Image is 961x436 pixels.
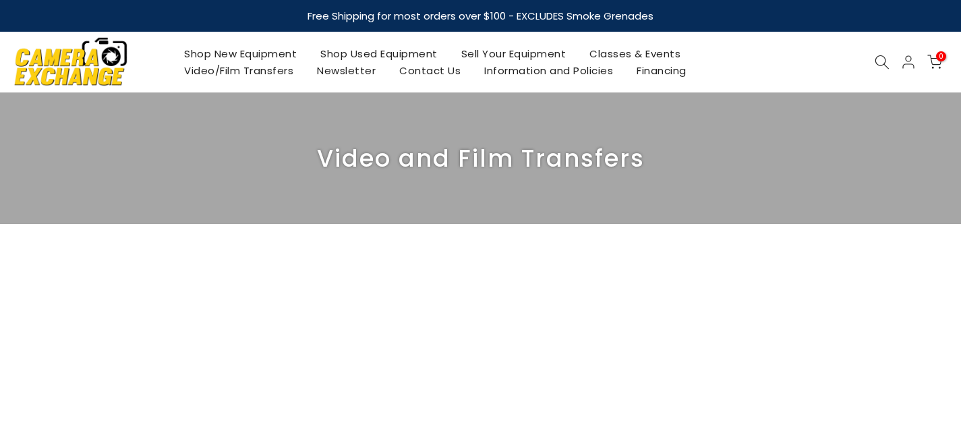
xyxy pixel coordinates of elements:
a: Sell Your Equipment [449,45,578,62]
a: Information and Policies [473,62,625,79]
a: Video/Film Transfers [173,62,305,79]
a: 0 [927,55,942,70]
span: 0 [936,51,946,61]
a: Classes & Events [578,45,693,62]
strong: Free Shipping for most orders over $100 - EXCLUDES Smoke Grenades [308,9,653,23]
a: Financing [625,62,699,79]
a: Shop New Equipment [173,45,309,62]
a: Contact Us [388,62,473,79]
a: Shop Used Equipment [309,45,450,62]
a: Newsletter [305,62,388,79]
h3: Video and Film Transfers [10,140,951,177]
